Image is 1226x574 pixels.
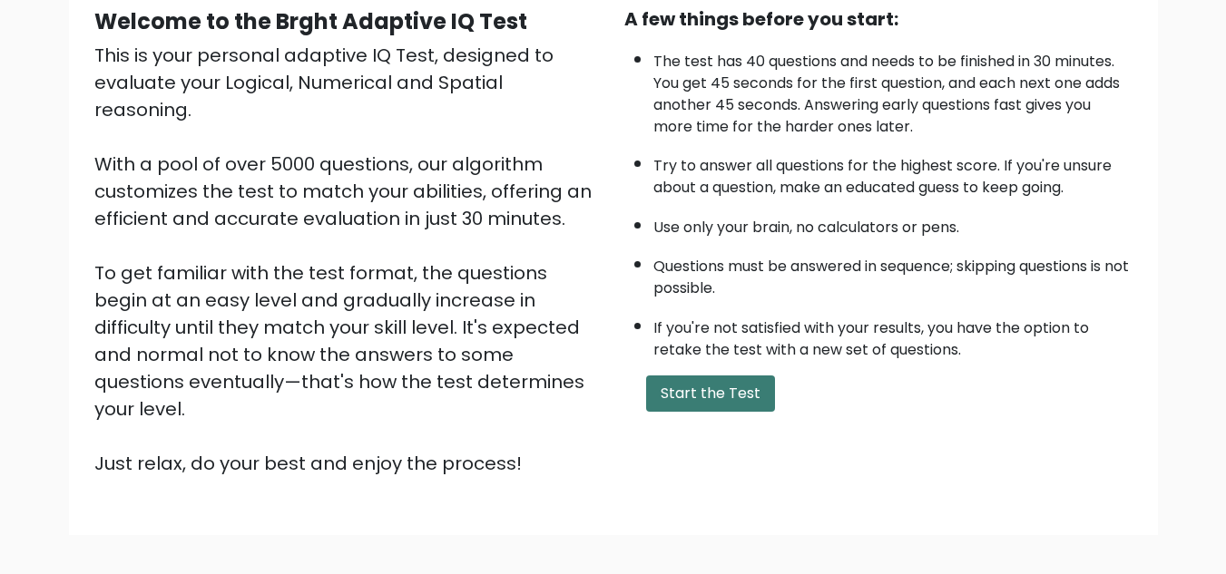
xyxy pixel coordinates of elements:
li: Use only your brain, no calculators or pens. [653,208,1133,238]
li: Try to answer all questions for the highest score. If you're unsure about a question, make an edu... [653,146,1133,199]
div: A few things before you start: [624,5,1133,33]
li: Questions must be answered in sequence; skipping questions is not possible. [653,247,1133,299]
b: Welcome to the Brght Adaptive IQ Test [94,6,527,36]
li: If you're not satisfied with your results, you have the option to retake the test with a new set ... [653,308,1133,361]
button: Start the Test [646,375,775,412]
div: This is your personal adaptive IQ Test, designed to evaluate your Logical, Numerical and Spatial ... [94,42,603,477]
li: The test has 40 questions and needs to be finished in 30 minutes. You get 45 seconds for the firs... [653,42,1133,138]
